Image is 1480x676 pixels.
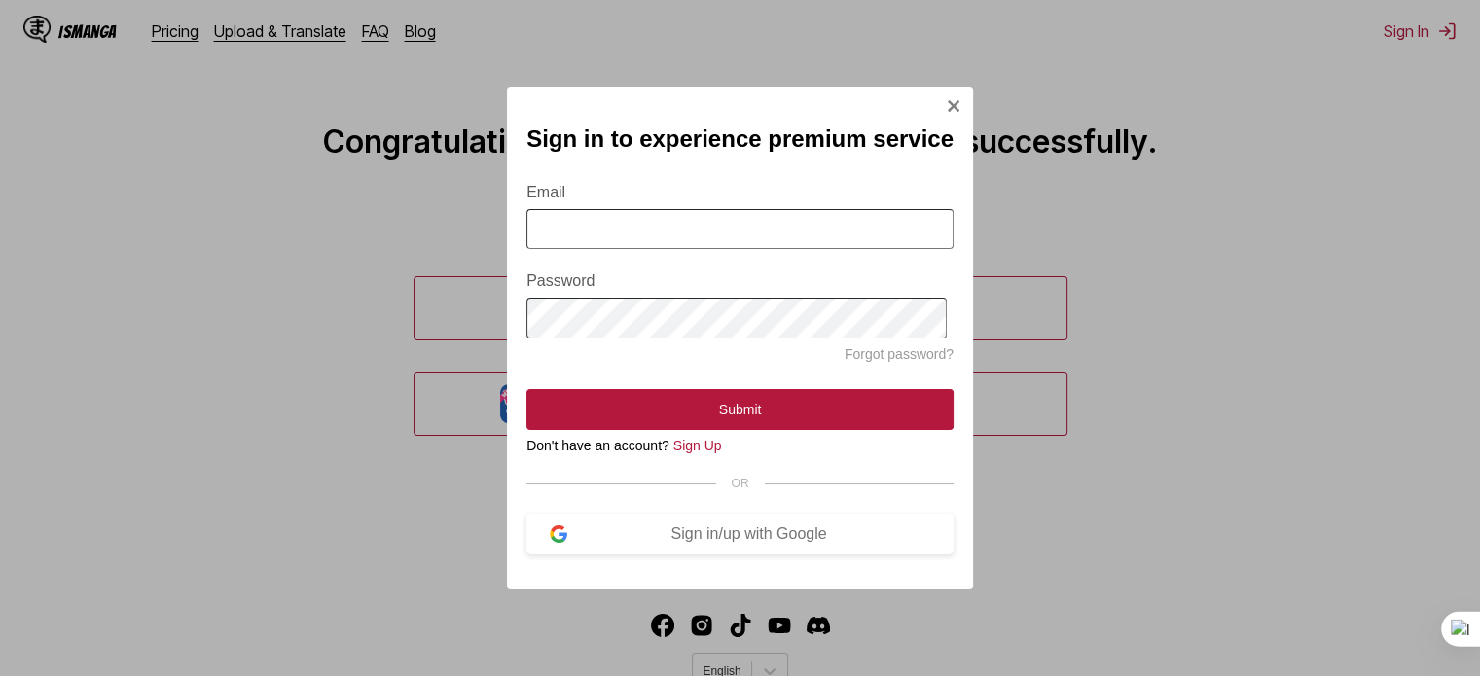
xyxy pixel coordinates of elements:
[526,272,954,290] label: Password
[526,184,954,201] label: Email
[946,98,961,114] img: Close
[526,477,954,490] div: OR
[526,514,954,554] button: Sign in/up with Google
[845,346,954,362] a: Forgot password?
[526,438,954,453] div: Don't have an account?
[567,525,930,543] div: Sign in/up with Google
[526,389,954,430] button: Submit
[550,525,567,543] img: google-logo
[526,125,954,153] h2: Sign in to experience premium service
[673,438,722,453] a: Sign Up
[507,87,973,589] div: Sign In Modal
